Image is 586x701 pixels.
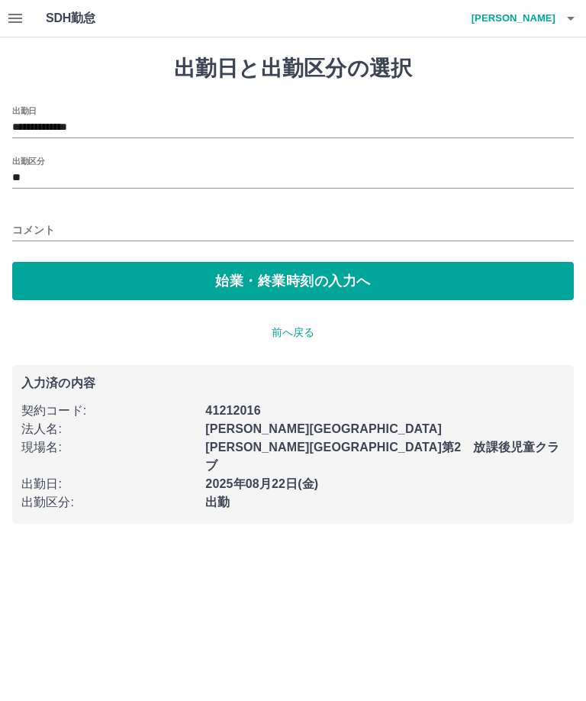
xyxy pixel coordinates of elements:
b: 2025年08月22日(金) [205,477,318,490]
button: 始業・終業時刻の入力へ [12,262,574,300]
b: [PERSON_NAME][GEOGRAPHIC_DATA] [205,422,442,435]
p: 現場名 : [21,438,196,457]
p: 出勤日 : [21,475,196,493]
label: 出勤日 [12,105,37,116]
b: 出勤 [205,496,230,509]
label: 出勤区分 [12,155,44,166]
p: 出勤区分 : [21,493,196,512]
p: 前へ戻る [12,325,574,341]
p: 入力済の内容 [21,377,565,389]
b: 41212016 [205,404,260,417]
b: [PERSON_NAME][GEOGRAPHIC_DATA]第2 放課後児童クラブ [205,441,559,472]
p: 法人名 : [21,420,196,438]
p: 契約コード : [21,402,196,420]
h1: 出勤日と出勤区分の選択 [12,56,574,82]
